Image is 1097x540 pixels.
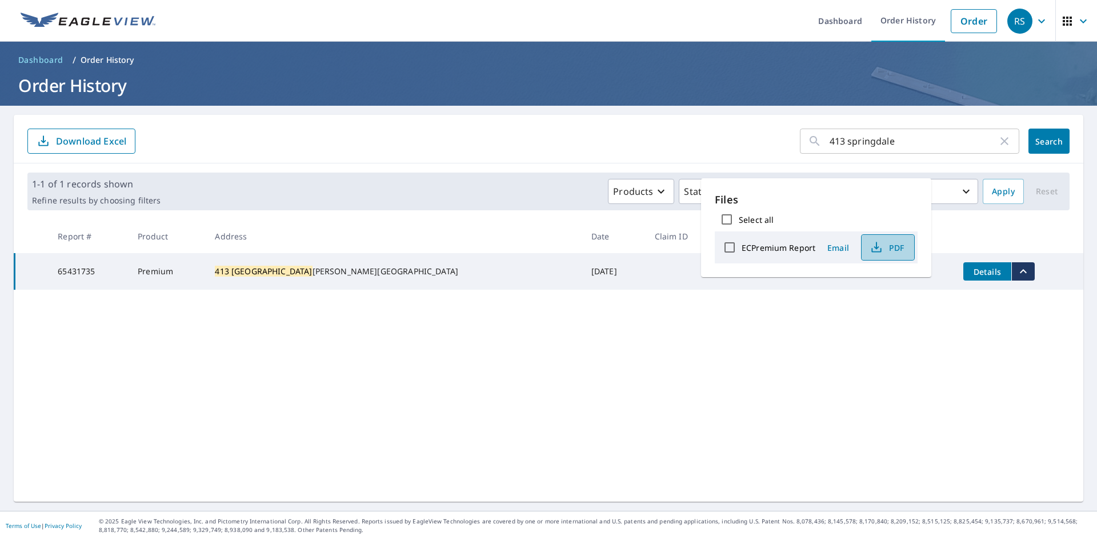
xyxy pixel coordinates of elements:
[684,185,712,198] p: Status
[27,129,135,154] button: Download Excel
[1028,129,1070,154] button: Search
[679,179,733,204] button: Status
[14,74,1083,97] h1: Order History
[215,266,312,277] mark: 413 [GEOGRAPHIC_DATA]
[21,13,155,30] img: EV Logo
[824,242,852,253] span: Email
[18,54,63,66] span: Dashboard
[1011,262,1035,281] button: filesDropdownBtn-65431735
[861,234,915,261] button: PDF
[820,239,856,257] button: Email
[715,192,918,207] p: Files
[32,195,161,206] p: Refine results by choosing filters
[868,241,905,254] span: PDF
[742,242,815,253] label: ECPremium Report
[608,179,674,204] button: Products
[14,51,1083,69] nav: breadcrumb
[613,185,653,198] p: Products
[983,179,1024,204] button: Apply
[129,253,206,290] td: Premium
[582,219,646,253] th: Date
[830,125,998,157] input: Address, Report #, Claim ID, etc.
[56,135,126,147] p: Download Excel
[14,51,68,69] a: Dashboard
[1038,136,1060,147] span: Search
[215,266,572,277] div: [PERSON_NAME][GEOGRAPHIC_DATA]
[129,219,206,253] th: Product
[73,53,76,67] li: /
[646,219,720,253] th: Claim ID
[970,266,1004,277] span: Details
[32,177,161,191] p: 1-1 of 1 records shown
[49,253,129,290] td: 65431735
[45,522,82,530] a: Privacy Policy
[206,219,582,253] th: Address
[1007,9,1032,34] div: RS
[6,522,41,530] a: Terms of Use
[739,214,774,225] label: Select all
[81,54,134,66] p: Order History
[49,219,129,253] th: Report #
[963,262,1011,281] button: detailsBtn-65431735
[582,253,646,290] td: [DATE]
[6,522,82,529] p: |
[992,185,1015,199] span: Apply
[951,9,997,33] a: Order
[99,517,1091,534] p: © 2025 Eagle View Technologies, Inc. and Pictometry International Corp. All Rights Reserved. Repo...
